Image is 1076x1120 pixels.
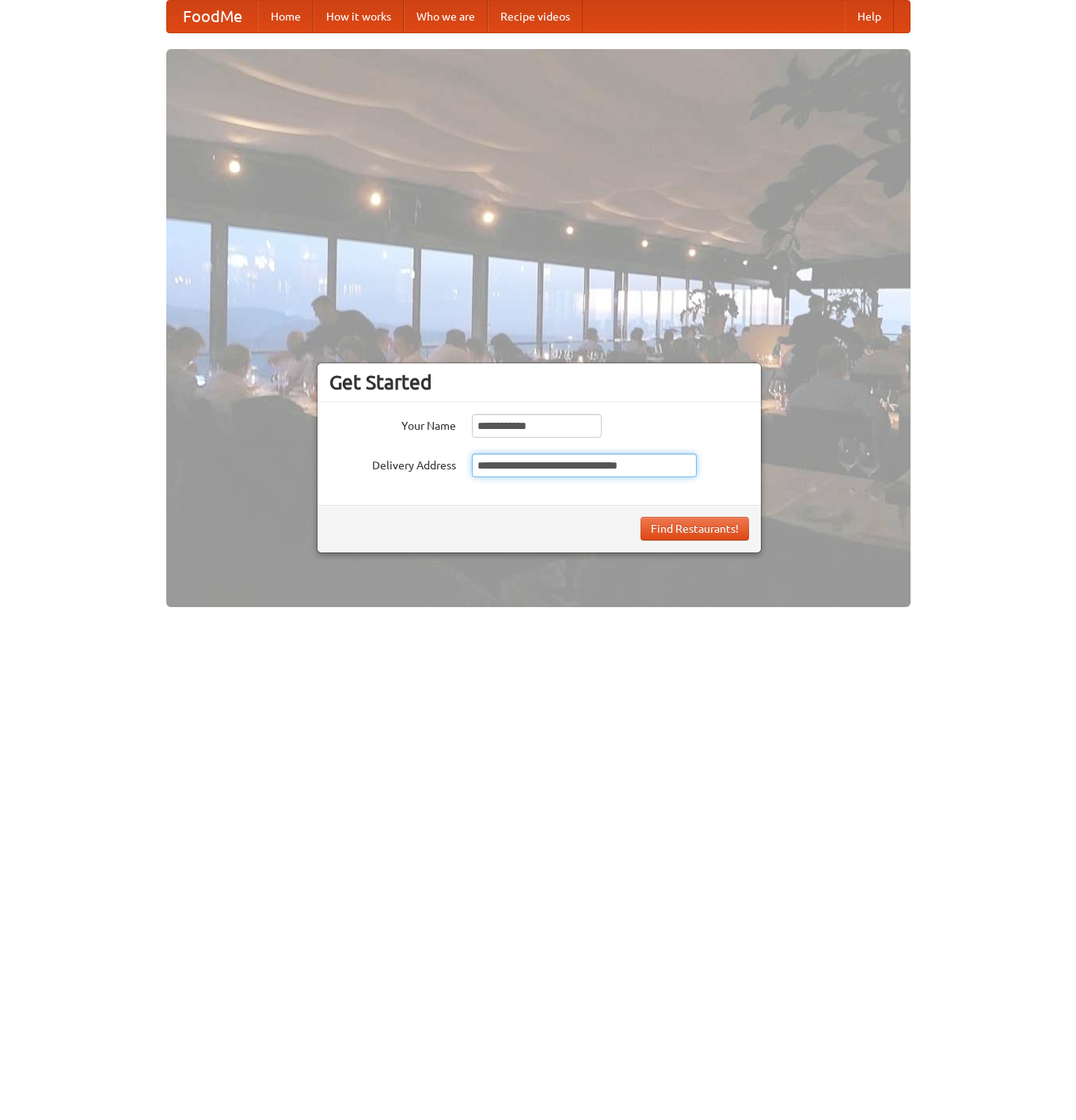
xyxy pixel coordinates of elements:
a: Help [845,1,894,32]
a: Home [258,1,314,32]
a: Who we are [404,1,488,32]
a: Recipe videos [488,1,583,32]
label: Delivery Address [329,454,456,473]
a: FoodMe [167,1,258,32]
h3: Get Started [329,370,749,394]
button: Find Restaurants! [641,517,749,541]
a: How it works [314,1,404,32]
label: Your Name [329,414,456,434]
